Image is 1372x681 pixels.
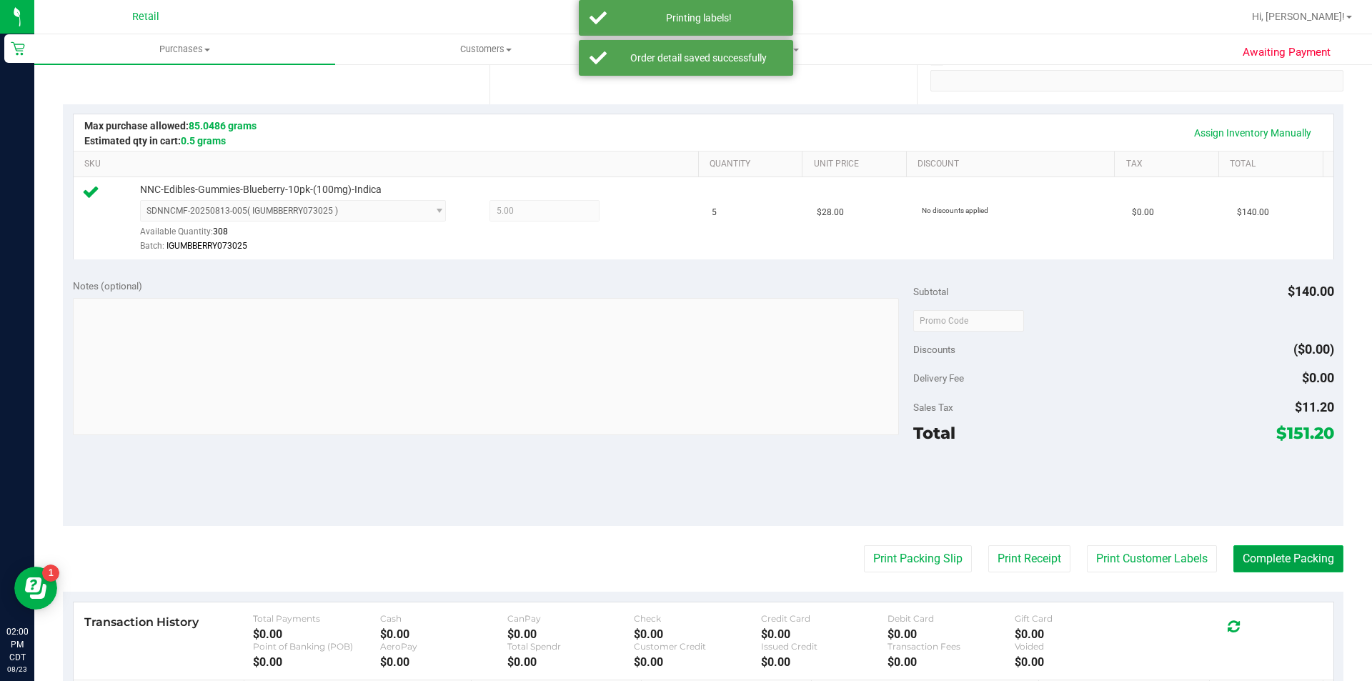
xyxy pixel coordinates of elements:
div: Total Spendr [507,641,635,652]
span: 0.5 grams [181,135,226,146]
a: Tax [1126,159,1213,170]
div: Debit Card [888,613,1015,624]
span: $0.00 [1132,206,1154,219]
span: $140.00 [1288,284,1334,299]
span: Purchases [34,43,335,56]
span: Notes (optional) [73,280,142,292]
span: NNC-Edibles-Gummies-Blueberry-10pk-(100mg)-Indica [140,183,382,197]
div: Gift Card [1015,613,1142,624]
div: $0.00 [253,655,380,669]
span: Subtotal [913,286,948,297]
div: Available Quantity: [140,222,462,249]
div: $0.00 [1015,655,1142,669]
a: Purchases [34,34,335,64]
button: Print Customer Labels [1087,545,1217,572]
p: 02:00 PM CDT [6,625,28,664]
button: Print Receipt [988,545,1070,572]
div: $0.00 [888,655,1015,669]
span: Total [913,423,955,443]
div: Voided [1015,641,1142,652]
div: $0.00 [888,627,1015,641]
iframe: Resource center unread badge [42,565,59,582]
div: $0.00 [634,627,761,641]
span: ($0.00) [1293,342,1334,357]
span: $11.20 [1295,399,1334,414]
a: Assign Inventory Manually [1185,121,1321,145]
div: $0.00 [761,655,888,669]
div: Cash [380,613,507,624]
div: $0.00 [507,627,635,641]
span: Hi, [PERSON_NAME]! [1252,11,1345,22]
div: $0.00 [634,655,761,669]
span: Estimated qty in cart: [84,135,226,146]
iframe: Resource center [14,567,57,610]
a: Discount [918,159,1109,170]
span: Delivery Fee [913,372,964,384]
div: $0.00 [507,655,635,669]
span: Sales Tax [913,402,953,413]
div: Order detail saved successfully [615,51,782,65]
span: $151.20 [1276,423,1334,443]
span: $28.00 [817,206,844,219]
div: $0.00 [761,627,888,641]
div: Printing labels! [615,11,782,25]
span: Awaiting Payment [1243,44,1331,61]
div: Check [634,613,761,624]
inline-svg: Retail [11,41,25,56]
a: Total [1230,159,1317,170]
span: Retail [132,11,159,23]
span: No discounts applied [922,207,988,214]
span: Max purchase allowed: [84,120,257,131]
button: Complete Packing [1233,545,1343,572]
div: $0.00 [253,627,380,641]
div: Total Payments [253,613,380,624]
div: Credit Card [761,613,888,624]
div: Point of Banking (POB) [253,641,380,652]
span: $0.00 [1302,370,1334,385]
div: CanPay [507,613,635,624]
span: Batch: [140,241,164,251]
a: Unit Price [814,159,901,170]
p: 08/23 [6,664,28,675]
span: 308 [213,227,228,237]
div: AeroPay [380,641,507,652]
a: SKU [84,159,692,170]
button: Print Packing Slip [864,545,972,572]
input: Promo Code [913,310,1024,332]
div: $0.00 [380,655,507,669]
span: IGUMBBERRY073025 [166,241,247,251]
span: Customers [336,43,635,56]
a: Customers [335,34,636,64]
div: $0.00 [1015,627,1142,641]
span: $140.00 [1237,206,1269,219]
div: Issued Credit [761,641,888,652]
div: Customer Credit [634,641,761,652]
div: $0.00 [380,627,507,641]
span: Discounts [913,337,955,362]
div: Transaction Fees [888,641,1015,652]
span: 85.0486 grams [189,120,257,131]
span: 5 [712,206,717,219]
a: Quantity [710,159,797,170]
